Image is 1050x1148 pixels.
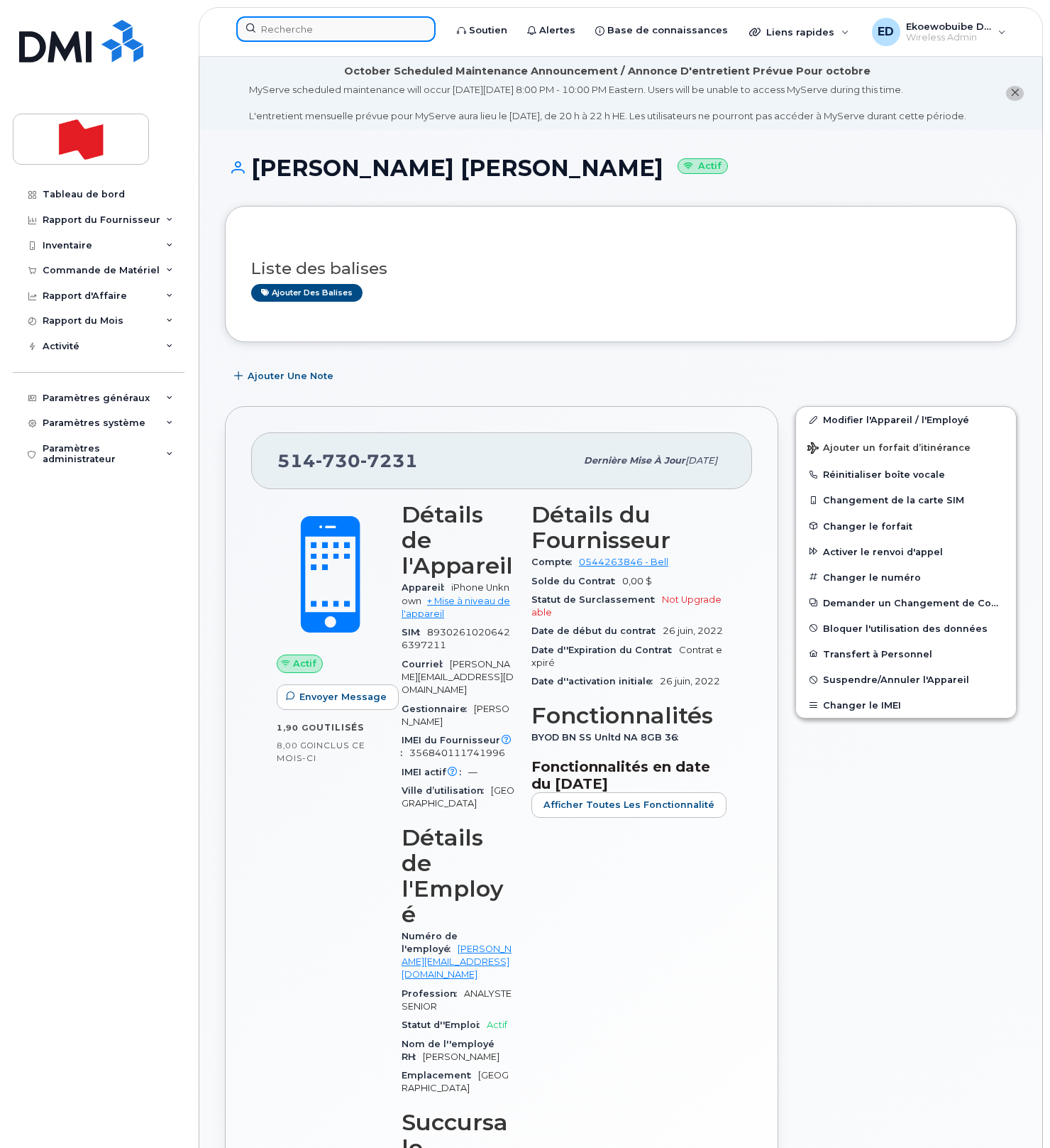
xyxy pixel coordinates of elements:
span: inclus ce mois-ci [277,740,365,763]
span: Date de début du contrat [531,625,663,636]
span: Compte [531,557,579,567]
button: Changer le IMEI [796,692,1016,718]
button: Demander un Changement de Compte [796,590,1016,616]
button: Changer le numéro [796,564,1016,590]
span: Ajouter une Note [248,369,333,383]
span: 0,00 $ [622,576,652,586]
span: Emplacement [402,1070,478,1081]
button: Envoyer Message [277,684,399,710]
span: 1,90 Go [277,723,316,733]
button: Suspendre/Annuler l'Appareil [796,667,1016,692]
button: Réinitialiser boîte vocale [796,461,1016,487]
button: Transfert à Personnel [796,641,1016,667]
button: close notification [1006,86,1024,101]
a: + Mise à niveau de l'appareil [402,596,510,619]
span: 514 [277,450,418,471]
span: 7231 [360,450,418,471]
h1: [PERSON_NAME] [PERSON_NAME] [225,155,1017,180]
span: [DATE] [685,455,717,466]
span: Changer le forfait [823,520,912,531]
a: 0544263846 - Bell [579,557,668,567]
span: Statut d''Emploi [402,1019,487,1030]
h3: Détails de l'Employé [402,825,514,927]
span: IMEI actif [402,767,468,777]
span: Appareil [402,582,451,593]
h3: Détails de l'Appareil [402,502,514,579]
span: 26 juin, 2022 [663,625,723,636]
div: MyServe scheduled maintenance will occur [DATE][DATE] 8:00 PM - 10:00 PM Eastern. Users will be u... [249,83,966,123]
span: SIM [402,627,427,638]
small: Actif [678,158,728,175]
span: ANALYSTE SENIOR [402,988,512,1012]
span: Gestionnaire [402,704,474,714]
span: Suspendre/Annuler l'Appareil [823,674,969,685]
span: Numéro de l'employé [402,931,458,954]
button: Afficher Toutes les Fonctionnalité [531,792,726,818]
span: Date d''activation initiale [531,676,660,687]
span: Actif [487,1019,507,1030]
span: iPhone Unknown [402,582,509,606]
span: [PERSON_NAME][EMAIL_ADDRESS][DOMAIN_NAME] [402,659,514,696]
span: Date d''Expiration du Contrat [531,645,679,655]
span: Activer le renvoi d'appel [823,546,943,557]
button: Changement de la carte SIM [796,487,1016,513]
span: 89302610206426397211 [402,627,510,650]
button: Ajouter un forfait d’itinérance [796,432,1016,461]
div: October Scheduled Maintenance Announcement / Annonce D'entretient Prévue Pour octobre [344,64,871,79]
h3: Détails du Fournisseur [531,502,726,553]
a: Modifier l'Appareil / l'Employé [796,407,1016,432]
button: Ajouter une Note [225,363,346,389]
span: 26 juin, 2022 [660,676,720,687]
span: IMEI du Fournisseur [402,735,514,758]
span: Afficher Toutes les Fonctionnalité [543,798,714,811]
span: Profession [402,988,464,999]
span: utilisés [316,722,364,733]
a: [PERSON_NAME][EMAIL_ADDRESS][DOMAIN_NAME] [402,944,512,980]
span: BYOD BN SS Unltd NA 8GB 36 [531,732,685,743]
span: Ville d’utilisation [402,785,491,796]
span: 730 [316,450,360,471]
a: Ajouter des balises [251,284,363,302]
span: — [468,767,477,777]
span: Statut de Surclassement [531,594,662,605]
span: 356840111741996 [409,748,505,758]
h3: Liste des balises [251,260,990,278]
h3: Fonctionnalités en date du [DATE] [531,758,726,792]
span: Nom de l''employé RH [402,1039,494,1062]
button: Changer le forfait [796,513,1016,539]
span: Dernière mise à jour [584,455,685,466]
button: Bloquer l'utilisation des données [796,616,1016,641]
h3: Fonctionnalités [531,703,726,728]
span: Envoyer Message [299,690,387,704]
span: Ajouter un forfait d’itinérance [807,442,971,456]
span: Actif [293,657,316,670]
span: Courriel [402,659,450,669]
span: Solde du Contrat [531,576,622,586]
span: [PERSON_NAME] [402,704,509,727]
button: Activer le renvoi d'appel [796,539,1016,564]
span: 8,00 Go [277,740,314,750]
span: [PERSON_NAME] [423,1051,499,1062]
